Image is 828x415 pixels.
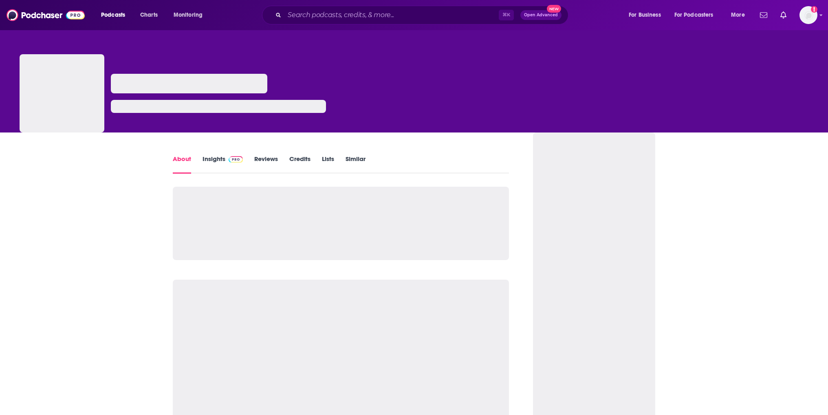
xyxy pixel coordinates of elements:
[725,9,755,22] button: open menu
[547,5,562,13] span: New
[229,156,243,163] img: Podchaser Pro
[322,155,334,174] a: Lists
[270,6,576,24] div: Search podcasts, credits, & more...
[254,155,278,174] a: Reviews
[173,155,191,174] a: About
[669,9,725,22] button: open menu
[289,155,310,174] a: Credits
[811,6,817,13] svg: Add a profile image
[623,9,671,22] button: open menu
[499,10,514,20] span: ⌘ K
[174,9,203,21] span: Monitoring
[757,8,771,22] a: Show notifications dropdown
[524,13,558,17] span: Open Advanced
[7,7,85,23] img: Podchaser - Follow, Share and Rate Podcasts
[101,9,125,21] span: Podcasts
[168,9,213,22] button: open menu
[731,9,745,21] span: More
[346,155,366,174] a: Similar
[674,9,713,21] span: For Podcasters
[520,10,562,20] button: Open AdvancedNew
[799,6,817,24] span: Logged in as ehladik
[284,9,499,22] input: Search podcasts, credits, & more...
[777,8,790,22] a: Show notifications dropdown
[95,9,136,22] button: open menu
[799,6,817,24] img: User Profile
[629,9,661,21] span: For Business
[140,9,158,21] span: Charts
[135,9,163,22] a: Charts
[203,155,243,174] a: InsightsPodchaser Pro
[799,6,817,24] button: Show profile menu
